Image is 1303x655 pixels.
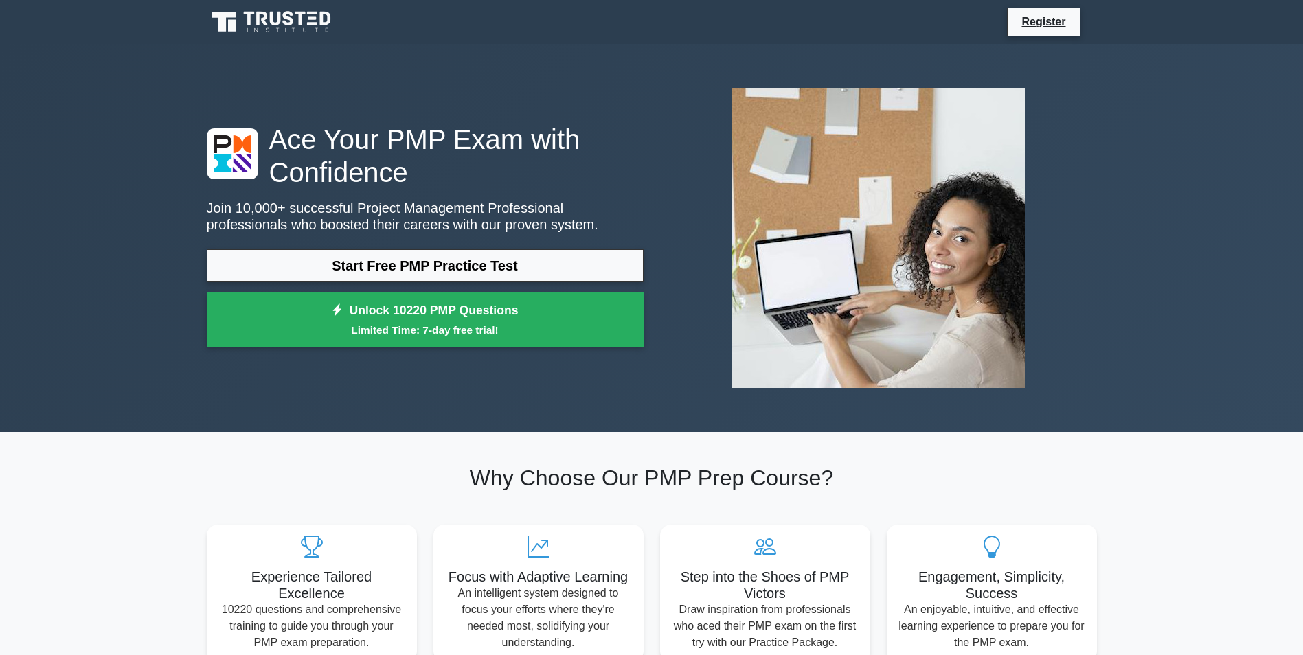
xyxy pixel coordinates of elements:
[207,465,1097,491] h2: Why Choose Our PMP Prep Course?
[207,292,644,347] a: Unlock 10220 PMP QuestionsLimited Time: 7-day free trial!
[224,322,626,338] small: Limited Time: 7-day free trial!
[1013,13,1074,30] a: Register
[898,568,1086,601] h5: Engagement, Simplicity, Success
[444,568,633,585] h5: Focus with Adaptive Learning
[671,601,859,651] p: Draw inspiration from professionals who aced their PMP exam on the first try with our Practice Pa...
[218,601,406,651] p: 10220 questions and comprehensive training to guide you through your PMP exam preparation.
[207,200,644,233] p: Join 10,000+ successful Project Management Professional professionals who boosted their careers w...
[218,568,406,601] h5: Experience Tailored Excellence
[898,601,1086,651] p: An enjoyable, intuitive, and effective learning experience to prepare you for the PMP exam.
[671,568,859,601] h5: Step into the Shoes of PMP Victors
[207,249,644,282] a: Start Free PMP Practice Test
[207,123,644,189] h1: Ace Your PMP Exam with Confidence
[444,585,633,651] p: An intelligent system designed to focus your efforts where they're needed most, solidifying your ...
